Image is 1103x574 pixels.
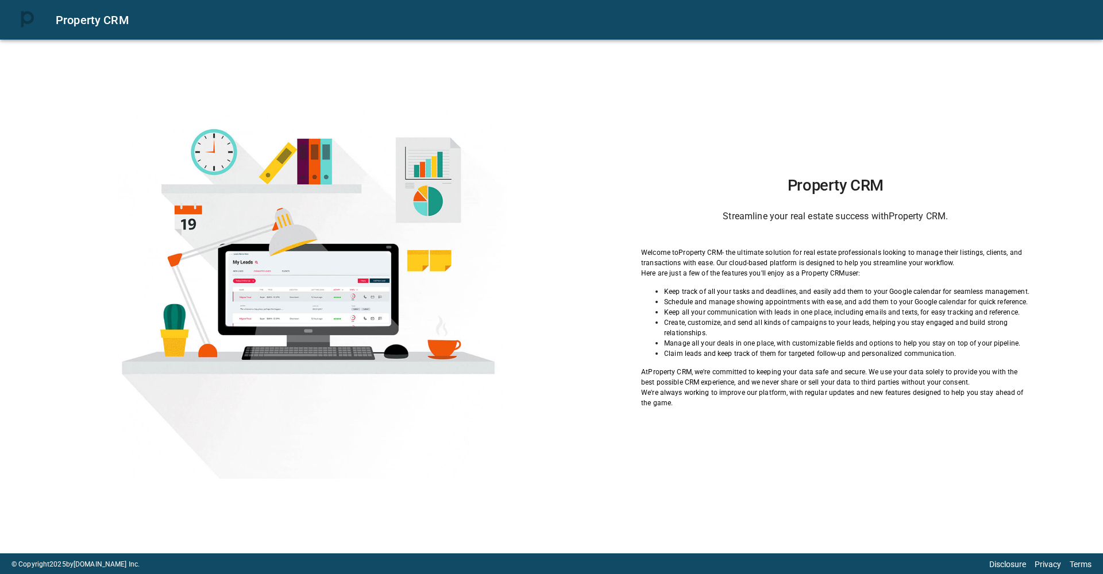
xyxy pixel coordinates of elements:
p: Keep track of all your tasks and deadlines, and easily add them to your Google calendar for seaml... [664,286,1029,297]
p: Here are just a few of the features you'll enjoy as a Property CRM user: [641,268,1029,278]
a: Terms [1070,560,1092,569]
h6: Streamline your real estate success with Property CRM . [641,208,1029,224]
div: Property CRM [56,11,1089,29]
h1: Property CRM [641,176,1029,195]
a: Privacy [1035,560,1061,569]
a: [DOMAIN_NAME] Inc. [74,560,140,568]
p: Keep all your communication with leads in one place, including emails and texts, for easy trackin... [664,307,1029,317]
p: Schedule and manage showing appointments with ease, and add them to your Google calendar for quic... [664,297,1029,307]
p: Welcome to Property CRM - the ultimate solution for real estate professionals looking to manage t... [641,247,1029,268]
p: Create, customize, and send all kinds of campaigns to your leads, helping you stay engaged and bu... [664,317,1029,338]
a: Disclosure [989,560,1026,569]
p: Manage all your deals in one place, with customizable fields and options to help you stay on top ... [664,338,1029,348]
p: © Copyright 2025 by [11,559,140,569]
p: At Property CRM , we're committed to keeping your data safe and secure. We use your data solely t... [641,367,1029,387]
p: Claim leads and keep track of them for targeted follow-up and personalized communication. [664,348,1029,359]
p: We're always working to improve our platform, with regular updates and new features designed to h... [641,387,1029,408]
